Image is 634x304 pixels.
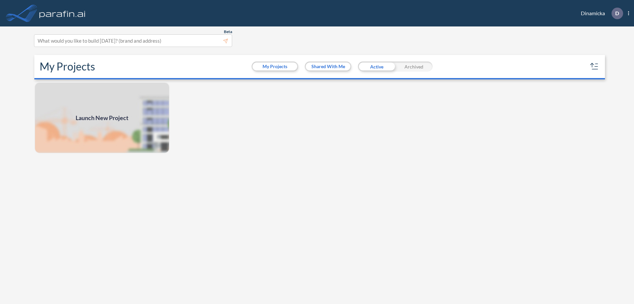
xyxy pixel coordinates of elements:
[395,62,433,71] div: Archived
[38,7,87,20] img: logo
[34,82,170,153] img: add
[76,113,128,122] span: Launch New Project
[571,8,629,19] div: Dinamicka
[253,63,297,70] button: My Projects
[34,82,170,153] a: Launch New Project
[224,29,232,34] span: Beta
[358,62,395,71] div: Active
[306,63,350,70] button: Shared With Me
[40,60,95,73] h2: My Projects
[589,61,600,72] button: sort
[615,10,619,16] p: D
